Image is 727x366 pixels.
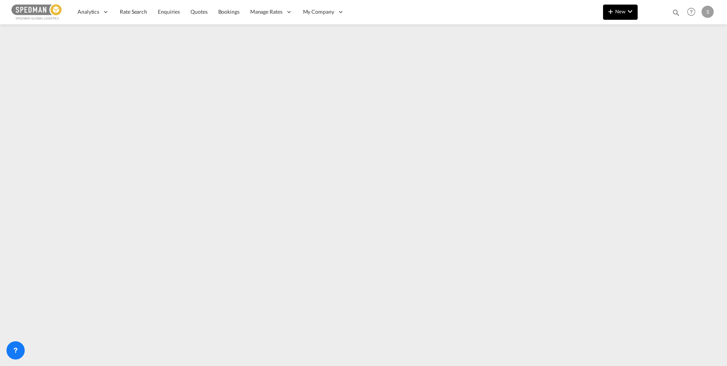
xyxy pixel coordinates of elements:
[603,5,638,20] button: icon-plus 400-fgNewicon-chevron-down
[250,8,283,16] span: Manage Rates
[303,8,334,16] span: My Company
[685,5,702,19] div: Help
[78,8,99,16] span: Analytics
[158,8,180,15] span: Enquiries
[672,8,680,17] md-icon: icon-magnify
[120,8,147,15] span: Rate Search
[606,8,635,14] span: New
[685,5,698,18] span: Help
[625,7,635,16] md-icon: icon-chevron-down
[702,6,714,18] div: S
[606,7,615,16] md-icon: icon-plus 400-fg
[672,8,680,20] div: icon-magnify
[218,8,240,15] span: Bookings
[11,3,63,21] img: c12ca350ff1b11efb6b291369744d907.png
[190,8,207,15] span: Quotes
